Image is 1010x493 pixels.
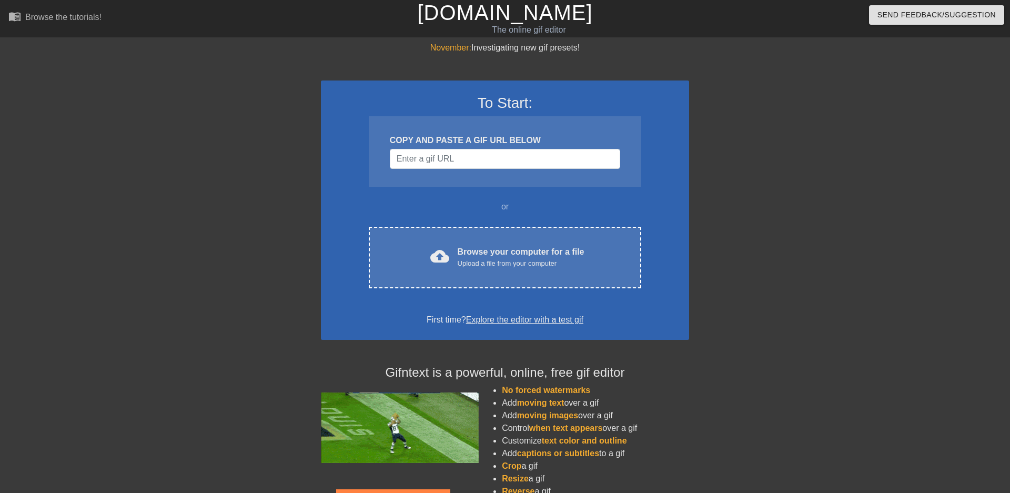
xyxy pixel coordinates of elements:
[517,449,599,458] span: captions or subtitles
[321,393,479,463] img: football_small.gif
[458,246,584,269] div: Browse your computer for a file
[517,411,578,420] span: moving images
[458,258,584,269] div: Upload a file from your computer
[502,409,689,422] li: Add over a gif
[502,435,689,447] li: Customize
[25,13,102,22] div: Browse the tutorials!
[430,247,449,266] span: cloud_upload
[529,424,603,432] span: when text appears
[502,474,529,483] span: Resize
[348,200,662,213] div: or
[8,10,102,26] a: Browse the tutorials!
[8,10,21,23] span: menu_book
[502,397,689,409] li: Add over a gif
[869,5,1004,25] button: Send Feedback/Suggestion
[417,1,592,24] a: [DOMAIN_NAME]
[342,24,716,36] div: The online gif editor
[335,314,675,326] div: First time?
[321,365,689,380] h4: Gifntext is a powerful, online, free gif editor
[430,43,471,52] span: November:
[321,42,689,54] div: Investigating new gif presets!
[502,472,689,485] li: a gif
[542,436,627,445] span: text color and outline
[502,422,689,435] li: Control over a gif
[517,398,564,407] span: moving text
[502,461,521,470] span: Crop
[502,386,590,395] span: No forced watermarks
[502,460,689,472] li: a gif
[466,315,583,324] a: Explore the editor with a test gif
[877,8,996,22] span: Send Feedback/Suggestion
[390,149,620,169] input: Username
[335,94,675,112] h3: To Start:
[390,134,620,147] div: COPY AND PASTE A GIF URL BELOW
[502,447,689,460] li: Add to a gif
